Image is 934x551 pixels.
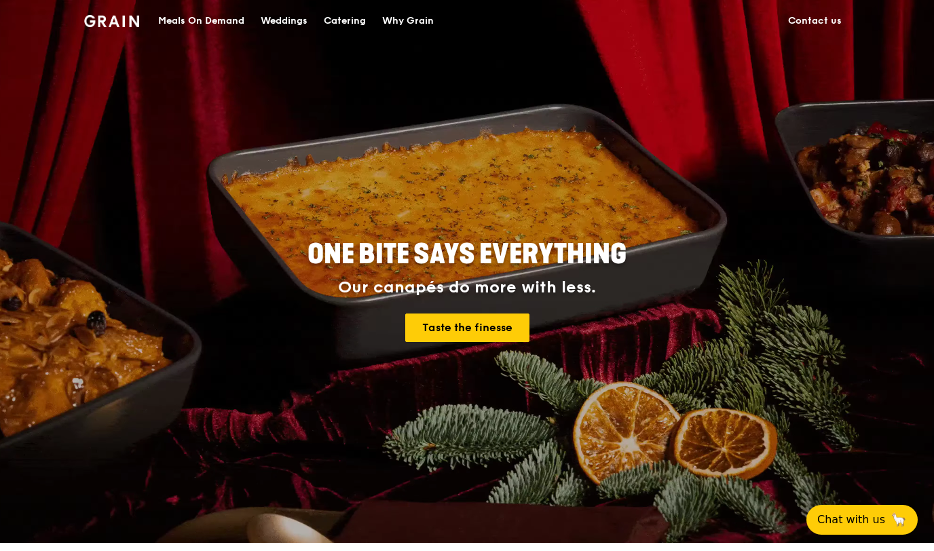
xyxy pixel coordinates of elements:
[374,1,442,41] a: Why Grain
[316,1,374,41] a: Catering
[780,1,850,41] a: Contact us
[806,505,918,535] button: Chat with us🦙
[382,1,434,41] div: Why Grain
[253,1,316,41] a: Weddings
[261,1,307,41] div: Weddings
[158,1,244,41] div: Meals On Demand
[891,512,907,528] span: 🦙
[307,238,627,271] span: ONE BITE SAYS EVERYTHING
[84,15,139,27] img: Grain
[223,278,711,297] div: Our canapés do more with less.
[817,512,885,528] span: Chat with us
[405,313,529,342] a: Taste the finesse
[324,1,366,41] div: Catering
